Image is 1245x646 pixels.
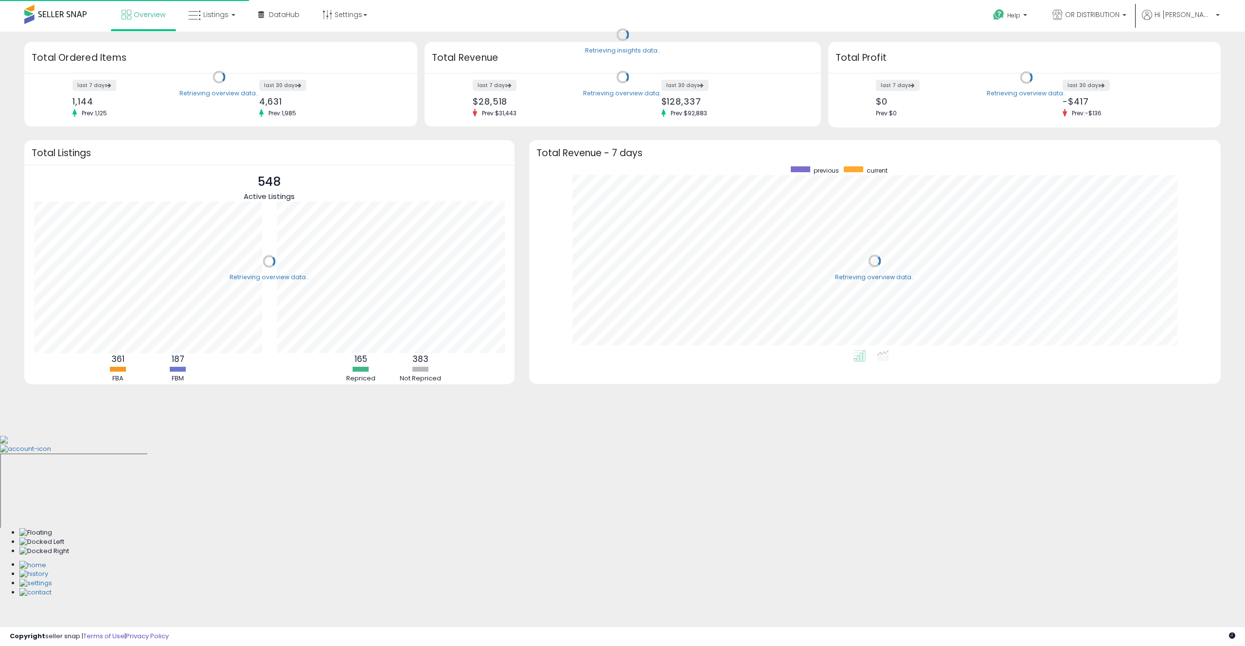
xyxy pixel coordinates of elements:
[583,89,662,98] div: Retrieving overview data..
[1007,11,1020,19] span: Help
[1065,10,1120,19] span: OR DISTRIBUTION
[19,561,46,570] img: Home
[987,90,1066,98] div: Retrieving overview data..
[19,538,64,547] img: Docked Left
[993,9,1005,21] i: Get Help
[985,1,1037,32] a: Help
[203,10,229,19] span: Listings
[19,528,52,538] img: Floating
[1155,10,1213,19] span: Hi [PERSON_NAME]
[230,273,309,282] div: Retrieving overview data..
[19,570,48,579] img: History
[134,10,165,19] span: Overview
[269,10,300,19] span: DataHub
[19,588,52,597] img: Contact
[19,547,69,556] img: Docked Right
[835,273,914,282] div: Retrieving overview data..
[179,89,259,98] div: Retrieving overview data..
[1142,10,1220,32] a: Hi [PERSON_NAME]
[19,579,52,588] img: Settings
